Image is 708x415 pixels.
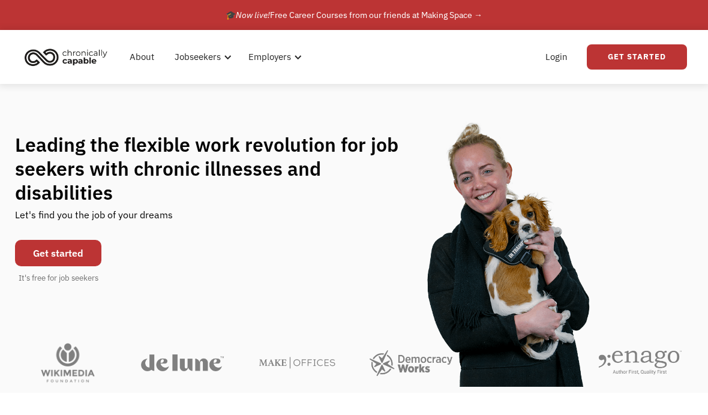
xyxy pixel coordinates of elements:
div: Employers [241,38,305,76]
a: Get started [15,240,101,266]
h1: Leading the flexible work revolution for job seekers with chronic illnesses and disabilities [15,133,422,205]
a: Get Started [587,44,687,70]
a: About [122,38,161,76]
div: Let's find you the job of your dreams [15,205,173,234]
a: home [21,44,116,70]
em: Now live! [236,10,270,20]
div: It's free for job seekers [19,272,98,284]
div: Jobseekers [167,38,235,76]
div: 🎓 Free Career Courses from our friends at Making Space → [226,8,482,22]
div: Employers [248,50,291,64]
div: Jobseekers [175,50,221,64]
img: Chronically Capable logo [21,44,111,70]
a: Login [538,38,575,76]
